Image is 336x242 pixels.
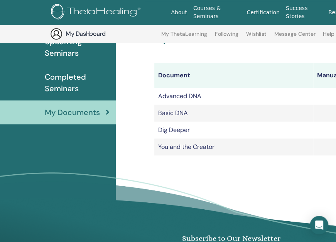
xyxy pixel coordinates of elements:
h3: My Dashboard [66,30,143,38]
div: Open Intercom Messenger [310,216,328,234]
td: Advanced DNA [154,88,313,105]
a: Wishlist [246,31,267,43]
img: generic-user-icon.jpg [50,28,62,40]
td: Dig Deeper [154,122,313,139]
span: My Documents [45,107,100,118]
th: Document [154,63,313,88]
td: You and the Creator [154,139,313,155]
a: My ThetaLearning [161,31,207,43]
a: About [168,5,190,20]
span: Completed Seminars [45,71,110,94]
td: Basic DNA [154,105,313,122]
img: logo.png [51,4,143,21]
a: Following [215,31,238,43]
a: Certification [243,5,282,20]
a: Message Center [274,31,315,43]
a: Courses & Seminars [190,1,244,23]
a: Success Stories [283,1,325,23]
span: Upcoming Seminars [45,36,110,59]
